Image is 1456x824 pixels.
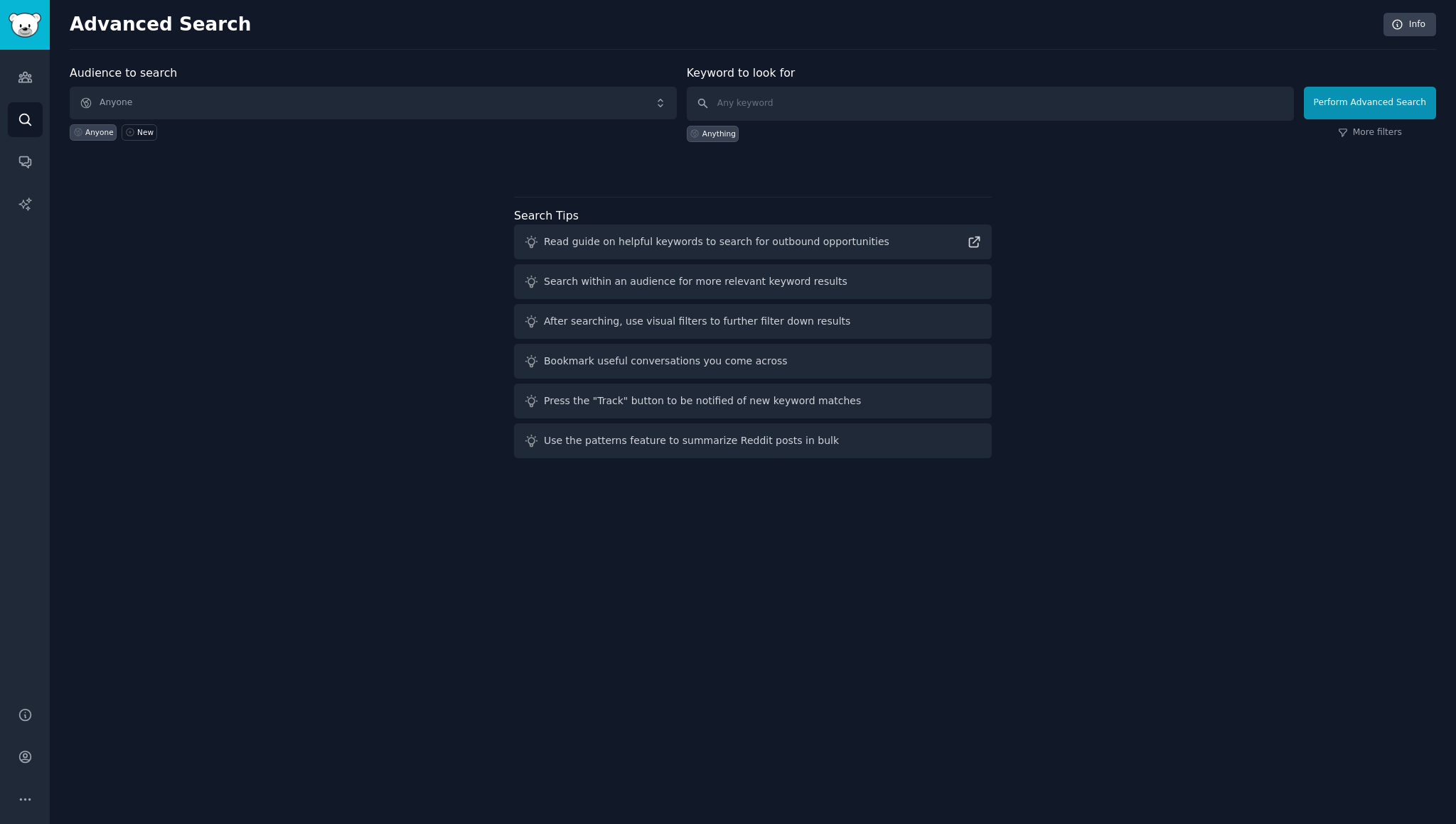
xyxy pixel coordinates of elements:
[544,433,839,448] div: Use the patterns feature to summarize Reddit posts in bulk
[544,274,847,289] div: Search within an audience for more relevant keyword results
[70,66,177,80] label: Audience to search
[1304,87,1436,119] button: Perform Advanced Search
[544,354,788,369] div: Bookmark useful conversations you come across
[514,209,579,222] label: Search Tips
[85,127,114,137] div: Anyone
[687,87,1294,121] input: Any keyword
[702,129,736,139] div: Anything
[122,124,156,141] a: New
[137,127,154,137] div: New
[70,87,677,119] button: Anyone
[544,234,889,249] div: Read guide on helpful keywords to search for outbound opportunities
[9,13,41,38] img: GummySearch logo
[1383,13,1436,37] a: Info
[687,66,796,80] label: Keyword to look for
[70,13,1376,36] h2: Advanced Search
[544,394,861,408] div: Press the "Track" button to be notified of new keyword matches
[1338,126,1402,139] a: More filters
[544,314,850,329] div: After searching, use visual filters to further filter down results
